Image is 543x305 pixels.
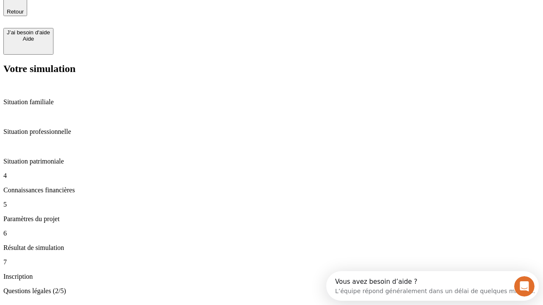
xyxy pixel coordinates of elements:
p: Résultat de simulation [3,244,540,252]
p: 7 [3,258,540,266]
div: J’ai besoin d'aide [7,29,50,36]
p: Situation patrimoniale [3,158,540,165]
p: Situation professionnelle [3,128,540,136]
p: Questions légales (2/5) [3,287,540,295]
div: L’équipe répond généralement dans un délai de quelques minutes. [9,14,209,23]
p: 6 [3,230,540,237]
div: Aide [7,36,50,42]
span: Retour [7,8,24,15]
p: 5 [3,201,540,208]
h2: Votre simulation [3,63,540,75]
iframe: Intercom live chat [514,276,535,297]
p: Connaissances financières [3,186,540,194]
div: Ouvrir le Messenger Intercom [3,3,234,27]
p: 4 [3,172,540,180]
div: Vous avez besoin d’aide ? [9,7,209,14]
iframe: Intercom live chat discovery launcher [326,271,539,301]
p: Paramètres du projet [3,215,540,223]
p: Inscription [3,273,540,280]
button: J’ai besoin d'aideAide [3,28,53,55]
p: Situation familiale [3,98,540,106]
